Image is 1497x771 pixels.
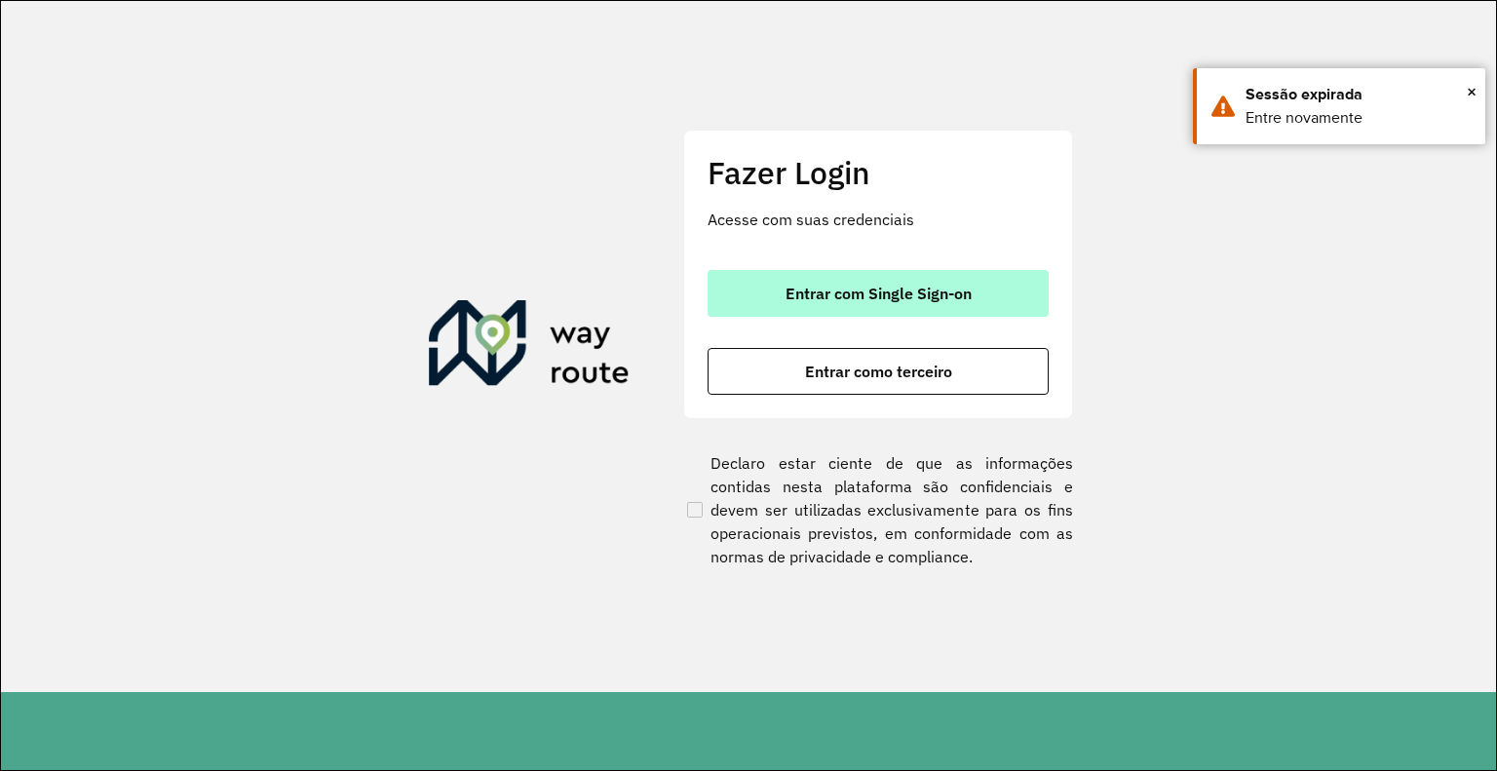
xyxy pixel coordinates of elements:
div: Sessão expirada [1246,83,1471,106]
p: Acesse com suas credenciais [708,208,1049,231]
button: button [708,270,1049,317]
button: Close [1467,77,1477,106]
button: button [708,348,1049,395]
span: Entrar com Single Sign-on [786,286,972,301]
span: × [1467,77,1477,106]
span: Entrar como terceiro [805,364,952,379]
div: Entre novamente [1246,106,1471,130]
h2: Fazer Login [708,154,1049,191]
label: Declaro estar ciente de que as informações contidas nesta plataforma são confidenciais e devem se... [683,451,1073,568]
img: Roteirizador AmbevTech [429,300,630,394]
